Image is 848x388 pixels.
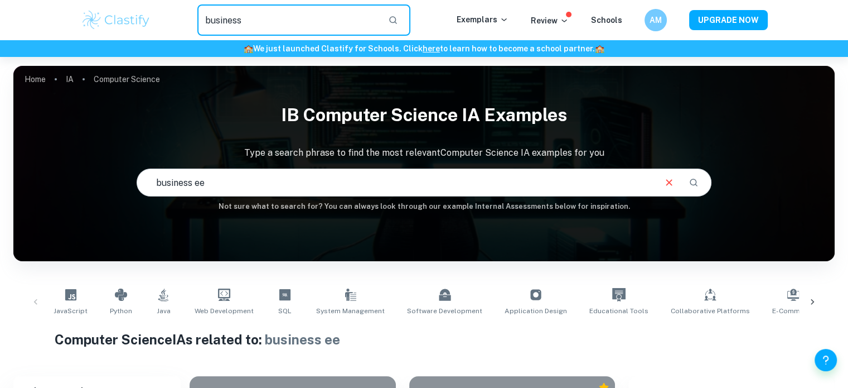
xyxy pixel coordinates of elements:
span: E-commerce [772,306,815,316]
button: UPGRADE NOW [689,10,768,30]
button: Help and Feedback [815,349,837,371]
h6: We just launched Clastify for Schools. Click to learn how to become a school partner. [2,42,846,55]
a: Home [25,71,46,87]
input: Search for any exemplars... [197,4,380,36]
span: 🏫 [595,44,604,53]
a: Schools [591,16,622,25]
span: Educational Tools [589,306,648,316]
button: Clear [658,172,680,193]
p: Exemplars [457,13,508,26]
input: E.g. event website, web development, Python... [137,167,654,198]
button: AM [645,9,667,31]
a: IA [66,71,74,87]
span: Web Development [195,306,254,316]
h1: Computer Science IAs related to: [55,329,794,349]
button: Search [684,173,703,192]
span: Collaborative Platforms [671,306,750,316]
h1: IB Computer Science IA examples [13,97,835,133]
h6: AM [649,14,662,26]
h6: Not sure what to search for? You can always look through our example Internal Assessments below f... [13,201,835,212]
img: Clastify logo [81,9,152,31]
p: Computer Science [94,73,160,85]
span: System Management [316,306,385,316]
span: Python [110,306,132,316]
span: 🏫 [244,44,253,53]
span: JavaScript [54,306,88,316]
a: here [423,44,440,53]
p: Type a search phrase to find the most relevant Computer Science IA examples for you [13,146,835,160]
span: Java [157,306,171,316]
span: Software Development [407,306,482,316]
p: Review [531,15,569,27]
span: SQL [278,306,292,316]
span: Application Design [505,306,567,316]
span: business ee [265,332,340,347]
